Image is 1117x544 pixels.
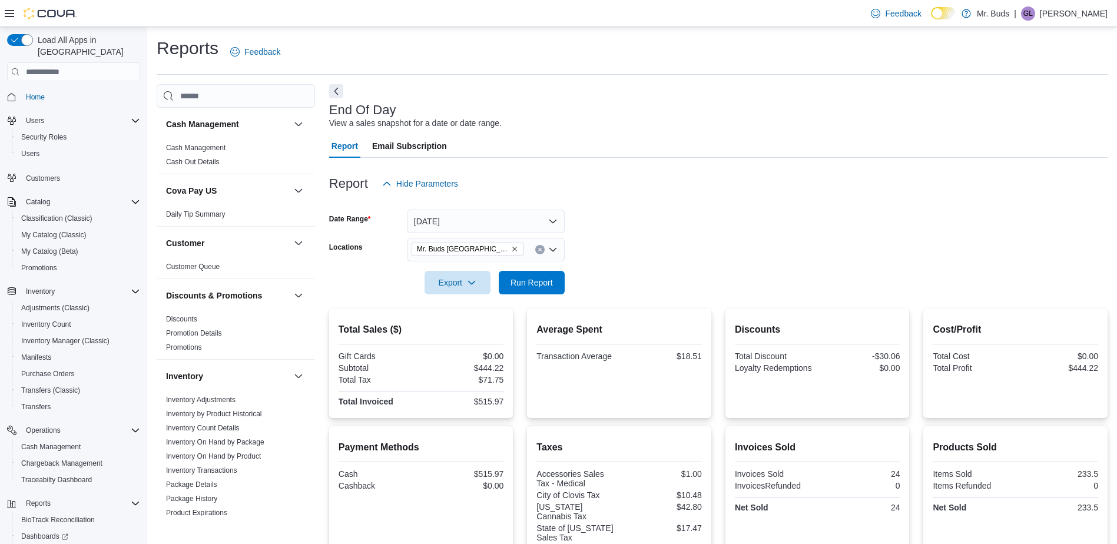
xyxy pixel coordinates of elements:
a: Cash Management [16,440,85,454]
span: Mr. Buds Prince Street [412,243,523,256]
input: Dark Mode [931,7,956,19]
span: Classification (Classic) [16,211,140,225]
span: Traceabilty Dashboard [16,473,140,487]
button: Inventory Count [12,316,145,333]
span: Inventory Manager (Classic) [16,334,140,348]
span: Operations [21,423,140,437]
strong: Net Sold [933,503,966,512]
button: Next [329,84,343,98]
button: Reports [2,495,145,512]
span: My Catalog (Beta) [16,244,140,258]
span: Product Expirations [166,508,227,518]
span: Export [432,271,483,294]
a: Purchase Orders [16,367,79,381]
button: Users [21,114,49,128]
span: Reports [26,499,51,508]
strong: Total Invoiced [339,397,393,406]
div: Total Profit [933,363,1013,373]
span: Cash Management [21,442,81,452]
button: Cash Management [12,439,145,455]
a: Users [16,147,44,161]
span: Manifests [16,350,140,364]
span: Transfers (Classic) [16,383,140,397]
a: Promotions [166,343,202,351]
span: Users [21,149,39,158]
span: Transfers [16,400,140,414]
h2: Average Spent [536,323,702,337]
span: BioTrack Reconciliation [16,513,140,527]
div: Accessories Sales Tax - Medical [536,469,616,488]
span: Inventory Count [16,317,140,331]
a: BioTrack Reconciliation [16,513,100,527]
a: My Catalog (Beta) [16,244,83,258]
button: Customers [2,169,145,186]
div: Items Sold [933,469,1013,479]
span: Customer Queue [166,262,220,271]
button: Inventory Manager (Classic) [12,333,145,349]
div: Total Discount [735,351,815,361]
span: Package History [166,494,217,503]
span: GL [1023,6,1033,21]
div: Discounts & Promotions [157,312,315,359]
span: Transfers (Classic) [21,386,80,395]
span: Users [16,147,140,161]
button: Customer [166,237,289,249]
span: Home [26,92,45,102]
span: Purchase Orders [16,367,140,381]
h2: Discounts [735,323,900,337]
div: $10.48 [622,490,702,500]
div: 24 [820,503,900,512]
div: Cashback [339,481,419,490]
a: Package Details [166,480,217,489]
span: Mr. Buds [GEOGRAPHIC_DATA] [417,243,509,255]
div: $0.00 [423,351,503,361]
button: Discounts & Promotions [166,290,289,301]
div: Gift Cards [339,351,419,361]
label: Date Range [329,214,371,224]
button: Purchase Orders [12,366,145,382]
span: Inventory On Hand by Package [166,437,264,447]
p: [PERSON_NAME] [1040,6,1108,21]
div: State of [US_STATE] Sales Tax [536,523,616,542]
a: Manifests [16,350,56,364]
p: | [1014,6,1016,21]
h2: Invoices Sold [735,440,900,455]
h2: Total Sales ($) [339,323,504,337]
a: Cash Management [166,144,226,152]
div: City of Clovis Tax [536,490,616,500]
div: $17.47 [622,523,702,533]
button: Promotions [12,260,145,276]
div: 233.5 [1018,469,1098,479]
span: Inventory Transactions [166,466,237,475]
button: Manifests [12,349,145,366]
button: Inventory [2,283,145,300]
div: $18.51 [622,351,702,361]
div: Total Cost [933,351,1013,361]
button: Reports [21,496,55,510]
span: Email Subscription [372,134,447,158]
button: Export [425,271,490,294]
div: Subtotal [339,363,419,373]
img: Cova [24,8,77,19]
span: Load All Apps in [GEOGRAPHIC_DATA] [33,34,140,58]
a: Discounts [166,315,197,323]
button: Cash Management [166,118,289,130]
div: $42.80 [622,502,702,512]
button: Traceabilty Dashboard [12,472,145,488]
a: Customer Queue [166,263,220,271]
button: BioTrack Reconciliation [12,512,145,528]
span: Customers [26,174,60,183]
div: 233.5 [1018,503,1098,512]
a: Daily Tip Summary [166,210,226,218]
button: Inventory [166,370,289,382]
div: Total Tax [339,375,419,384]
a: Classification (Classic) [16,211,97,225]
h2: Payment Methods [339,440,504,455]
a: Cash Out Details [166,158,220,166]
h3: End Of Day [329,103,396,117]
div: Invoices Sold [735,469,815,479]
button: Adjustments (Classic) [12,300,145,316]
h2: Products Sold [933,440,1098,455]
div: Cash Management [157,141,315,174]
a: Inventory Count Details [166,424,240,432]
